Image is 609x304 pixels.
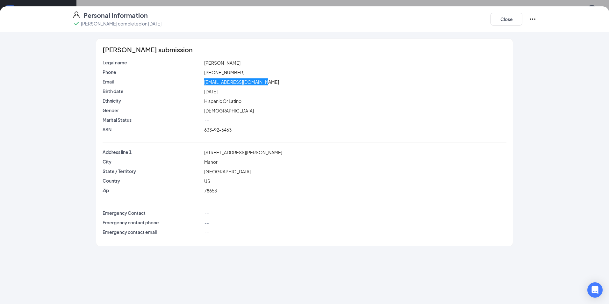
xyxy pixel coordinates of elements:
[103,69,202,75] p: Phone
[204,220,209,226] span: --
[103,168,202,174] p: State / Territory
[103,98,202,104] p: Ethnicity
[204,79,279,85] span: [EMAIL_ADDRESS][DOMAIN_NAME]
[204,89,218,94] span: [DATE]
[103,158,202,165] p: City
[81,20,161,27] p: [PERSON_NAME] completed on [DATE]
[204,159,218,165] span: Manor
[103,117,202,123] p: Marital Status
[103,149,202,155] p: Address line 1
[491,13,522,25] button: Close
[204,108,254,113] span: [DEMOGRAPHIC_DATA]
[204,127,232,133] span: 633-92-6463
[73,11,80,18] svg: User
[103,210,202,216] p: Emergency Contact
[529,15,536,23] svg: Ellipses
[103,78,202,85] p: Email
[204,210,209,216] span: --
[204,117,209,123] span: --
[83,11,148,20] h4: Personal Information
[103,88,202,94] p: Birth date
[204,69,244,75] span: [PHONE_NUMBER]
[204,169,251,174] span: [GEOGRAPHIC_DATA]
[103,229,202,235] p: Emergency contact email
[204,178,210,184] span: US
[103,126,202,133] p: SSN
[204,149,282,155] span: [STREET_ADDRESS][PERSON_NAME]
[73,20,80,27] svg: Checkmark
[103,187,202,193] p: Zip
[204,229,209,235] span: --
[204,98,241,104] span: Hispanic Or Latino
[103,47,193,53] span: [PERSON_NAME] submission
[587,282,603,298] div: Open Intercom Messenger
[103,177,202,184] p: Country
[204,60,240,66] span: [PERSON_NAME]
[204,188,217,193] span: 78653
[103,107,202,113] p: Gender
[103,59,202,66] p: Legal name
[103,219,202,226] p: Emergency contact phone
